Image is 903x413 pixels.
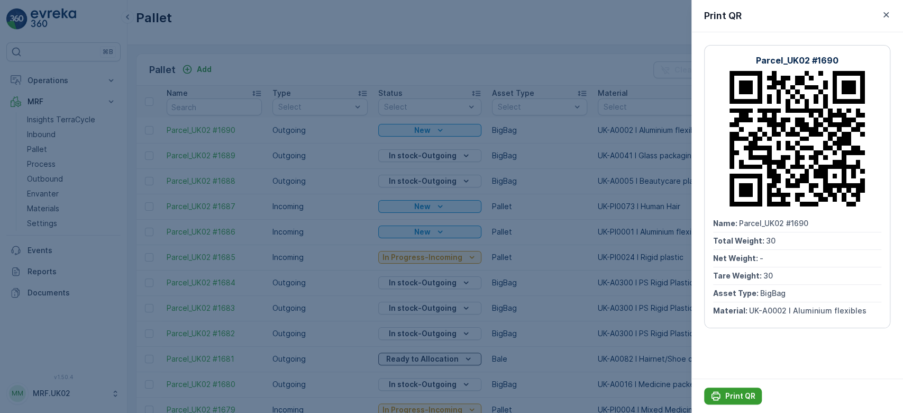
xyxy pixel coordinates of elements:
p: Print QR [704,8,742,23]
span: Material : [713,306,749,315]
span: Asset Type : [713,289,760,298]
p: Parcel_UK02 #1690 [756,54,838,67]
span: 30 [763,271,773,280]
span: Parcel_UK02 #1690 [739,219,808,228]
span: Net Weight : [713,254,760,263]
span: Tare Weight : [713,271,763,280]
p: Print QR [725,391,755,401]
span: - [760,254,763,263]
span: Name : [713,219,739,228]
span: BigBag [760,289,786,298]
span: UK-A0002 I Aluminium flexibles [749,306,866,315]
button: Print QR [704,388,762,405]
span: Total Weight : [713,236,766,245]
span: 30 [766,236,776,245]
